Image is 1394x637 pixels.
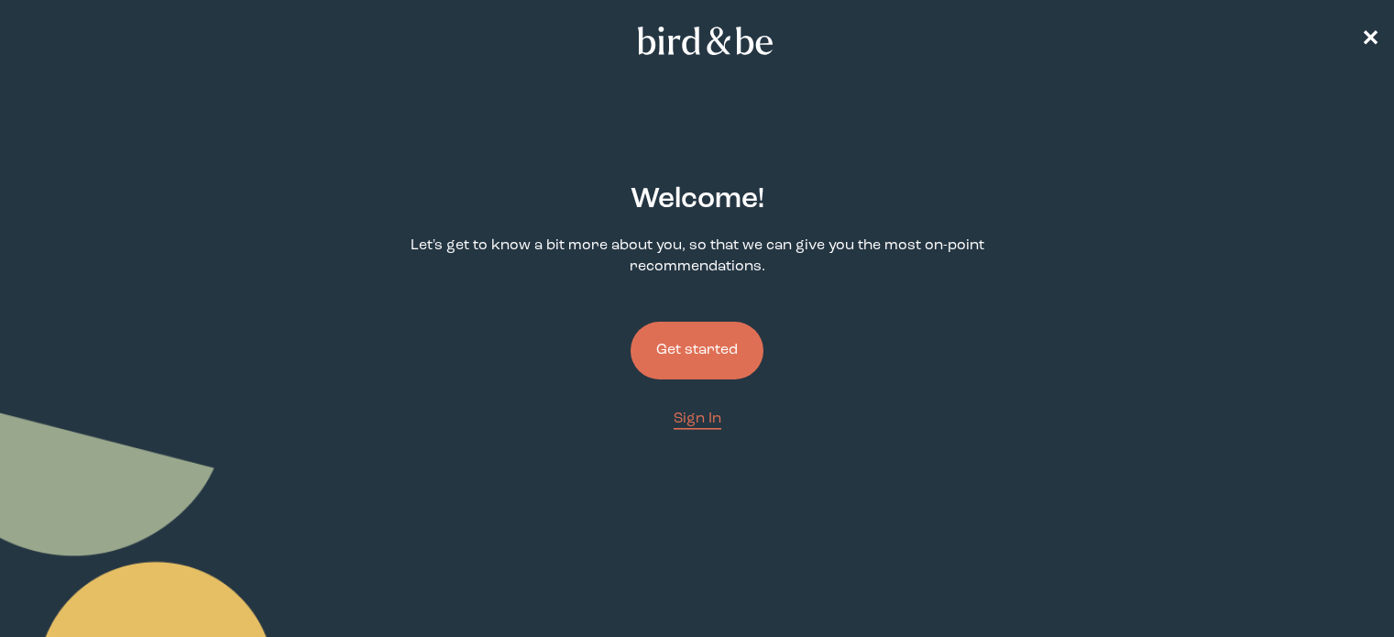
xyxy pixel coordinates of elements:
a: Get started [631,292,763,409]
iframe: Gorgias live chat messenger [1302,551,1376,619]
p: Let's get to know a bit more about you, so that we can give you the most on-point recommendations. [363,236,1031,278]
span: ✕ [1361,29,1379,51]
span: Sign In [674,412,721,426]
a: ✕ [1361,25,1379,57]
h2: Welcome ! [631,179,764,221]
button: Get started [631,322,763,379]
a: Sign In [674,409,721,430]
